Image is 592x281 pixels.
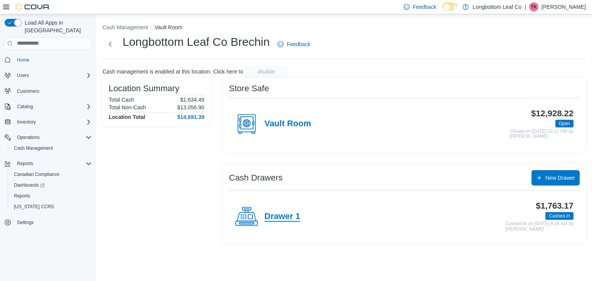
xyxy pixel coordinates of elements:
a: Canadian Compliance [11,170,62,179]
button: disable [245,65,288,78]
span: Catalog [17,104,33,110]
span: Dashboards [14,182,45,188]
h3: Cash Drawers [229,173,283,182]
button: Next [103,37,118,52]
span: Cash Management [14,145,53,151]
span: Home [14,55,92,65]
p: Closed on [DATE] 10:11 PM by [PERSON_NAME] [510,129,573,139]
input: Dark Mode [442,3,459,11]
button: Reports [8,191,95,201]
button: Users [14,71,32,80]
span: [US_STATE] CCRS [14,204,54,210]
button: New Drawer [531,170,580,186]
nav: An example of EuiBreadcrumbs [103,23,586,33]
span: Reports [14,193,30,199]
h6: Total Non-Cash [109,104,146,110]
p: [PERSON_NAME] [542,2,586,12]
span: Customers [14,86,92,96]
img: Cova [15,3,50,11]
a: Reports [11,191,33,201]
button: Customers [2,85,95,97]
span: Cashed In [545,212,573,220]
span: disable [258,68,275,75]
button: Canadian Compliance [8,169,95,180]
p: Longbottom Leaf Co [473,2,521,12]
button: Catalog [2,101,95,112]
span: Users [14,71,92,80]
span: Feedback [287,40,310,48]
h3: $12,928.22 [531,109,573,118]
button: Reports [2,158,95,169]
span: Settings [14,217,92,227]
button: Users [2,70,95,81]
span: Users [17,72,29,79]
button: Operations [2,132,95,143]
button: Reports [14,159,36,168]
p: Cashed In on [DATE] 8:34 AM by [PERSON_NAME] [506,221,573,232]
h4: Location Total [109,114,145,120]
button: Catalog [14,102,36,111]
span: Operations [17,134,40,140]
span: Washington CCRS [11,202,92,211]
h6: Total Cash [109,97,134,103]
a: Cash Management [11,144,56,153]
button: Cash Management [8,143,95,154]
button: Inventory [14,117,39,127]
span: New Drawer [545,174,575,182]
span: Canadian Compliance [14,171,59,177]
span: Operations [14,133,92,142]
a: Dashboards [11,181,48,190]
span: Cash Management [11,144,92,153]
button: Operations [14,133,43,142]
a: Settings [14,218,37,227]
h1: Longbottom Leaf Co Brechin [123,34,270,50]
h4: $14,691.39 [177,114,204,120]
button: Settings [2,217,95,228]
button: Vault Room [155,24,182,30]
h3: Store Safe [229,84,269,93]
nav: Complex example [5,51,92,248]
a: [US_STATE] CCRS [11,202,57,211]
h4: Drawer 1 [264,212,300,222]
p: Cash management is enabled at this location. Click here to [103,69,243,75]
span: Open [555,120,573,127]
span: Reports [17,161,33,167]
span: Reports [11,191,92,201]
span: Feedback [413,3,436,11]
span: Reports [14,159,92,168]
span: Inventory [14,117,92,127]
p: | [525,2,526,12]
span: Catalog [14,102,92,111]
div: Tom Kiriakou [529,2,538,12]
span: Home [17,57,29,63]
button: Inventory [2,117,95,127]
h4: Vault Room [264,119,311,129]
span: Canadian Compliance [11,170,92,179]
a: Home [14,55,32,65]
span: Cashed In [549,212,570,219]
span: TK [531,2,536,12]
a: Dashboards [8,180,95,191]
button: Home [2,54,95,65]
button: Cash Management [103,24,148,30]
span: Dashboards [11,181,92,190]
p: $13,056.90 [177,104,204,110]
span: Inventory [17,119,36,125]
span: Settings [17,219,34,226]
h3: Location Summary [109,84,179,93]
h3: $1,763.17 [536,201,573,211]
a: Customers [14,87,42,96]
p: $1,634.49 [180,97,204,103]
span: Open [559,120,570,127]
span: Customers [17,88,39,94]
button: [US_STATE] CCRS [8,201,95,212]
span: Load All Apps in [GEOGRAPHIC_DATA] [22,19,92,34]
a: Feedback [274,37,313,52]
